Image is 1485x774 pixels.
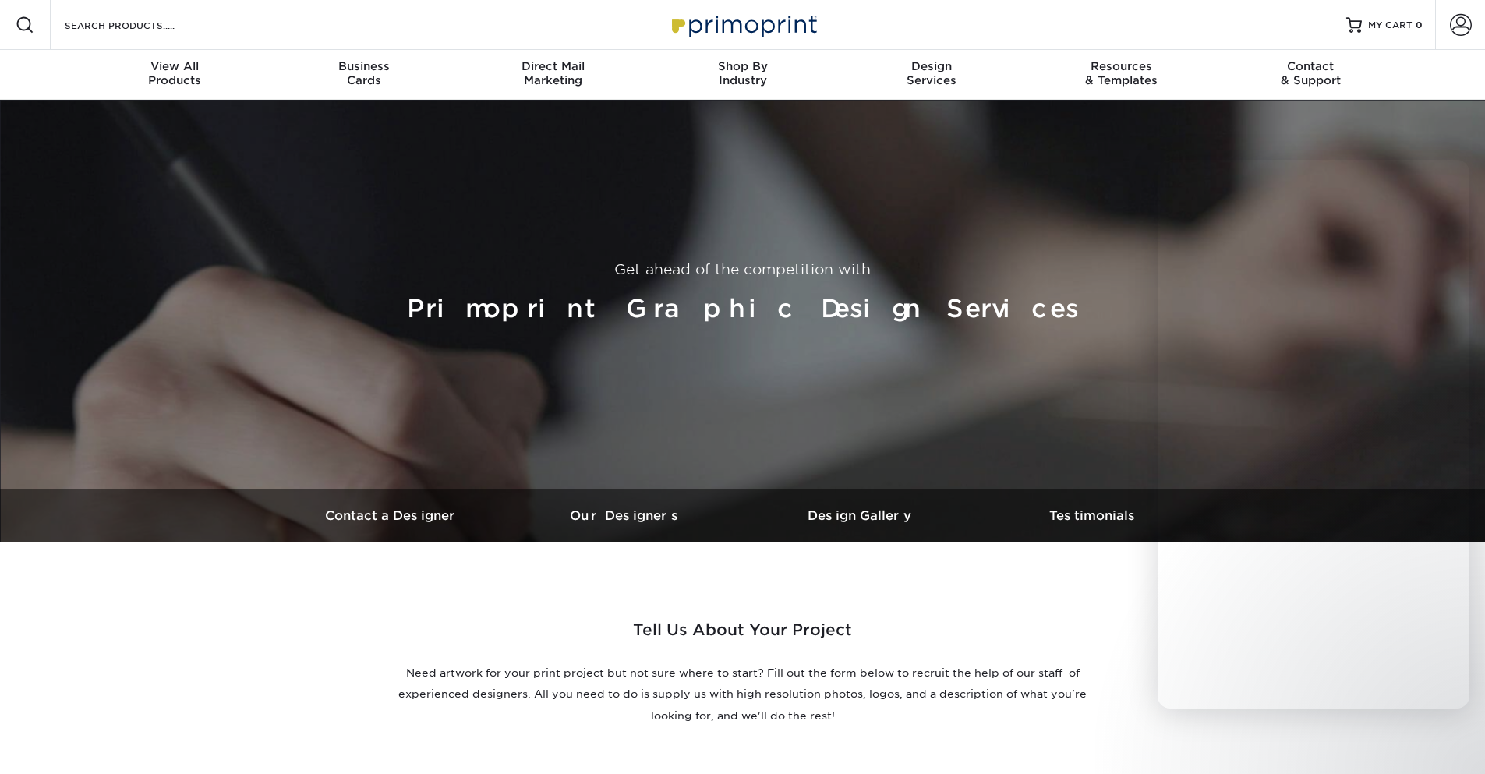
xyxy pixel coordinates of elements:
[648,59,837,73] span: Shop By
[837,59,1027,73] span: Design
[648,50,837,100] a: Shop ByIndustry
[977,489,1211,542] a: Testimonials
[458,59,648,87] div: Marketing
[281,287,1204,330] h1: Primoprint Graphic Design Services
[1027,59,1216,73] span: Resources
[275,489,509,542] a: Contact a Designer
[509,508,743,523] h3: Our Designers
[665,8,821,41] img: Primoprint
[392,617,1094,656] h2: Tell Us About Your Project
[281,259,1204,281] p: Get ahead of the competition with
[1368,19,1413,32] span: MY CART
[63,16,215,34] input: SEARCH PRODUCTS.....
[458,50,648,100] a: Direct MailMarketing
[743,489,977,542] a: Design Gallery
[1027,50,1216,100] a: Resources& Templates
[458,59,648,73] span: Direct Mail
[1216,59,1405,87] div: & Support
[837,50,1027,100] a: DesignServices
[837,59,1027,87] div: Services
[1158,160,1469,709] iframe: Intercom live chat
[80,59,270,87] div: Products
[275,508,509,523] h3: Contact a Designer
[743,508,977,523] h3: Design Gallery
[269,59,458,73] span: Business
[269,59,458,87] div: Cards
[269,50,458,100] a: BusinessCards
[977,508,1211,523] h3: Testimonials
[1216,59,1405,73] span: Contact
[509,489,743,542] a: Our Designers
[392,663,1094,726] p: Need artwork for your print project but not sure where to start? Fill out the form below to recru...
[648,59,837,87] div: Industry
[1216,50,1405,100] a: Contact& Support
[1432,721,1469,758] iframe: Intercom live chat
[1027,59,1216,87] div: & Templates
[80,50,270,100] a: View AllProducts
[1416,19,1423,30] span: 0
[80,59,270,73] span: View All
